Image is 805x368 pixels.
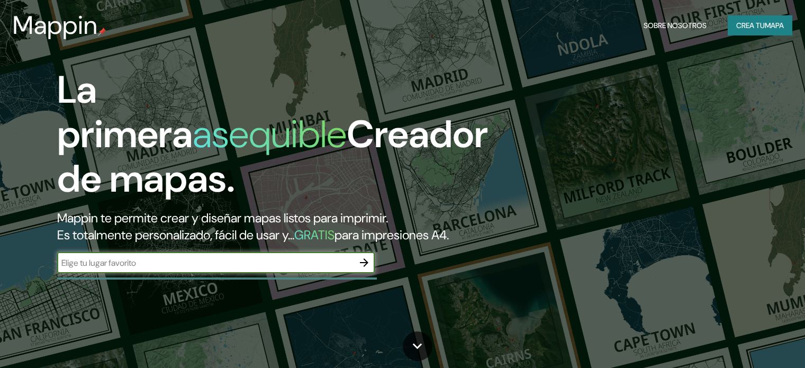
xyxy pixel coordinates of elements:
font: Creador de mapas. [57,110,488,203]
font: Sobre nosotros [644,21,707,30]
input: Elige tu lugar favorito [57,257,354,269]
font: Mappin [13,8,98,42]
img: pin de mapeo [98,28,106,36]
button: Sobre nosotros [639,15,711,35]
font: para impresiones A4. [334,227,449,243]
font: Mappin te permite crear y diseñar mapas listos para imprimir. [57,210,388,226]
font: La primera [57,65,193,159]
font: asequible [193,110,347,159]
font: Es totalmente personalizado, fácil de usar y... [57,227,294,243]
font: Crea tu [736,21,765,30]
font: GRATIS [294,227,334,243]
button: Crea tumapa [728,15,792,35]
font: mapa [765,21,784,30]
